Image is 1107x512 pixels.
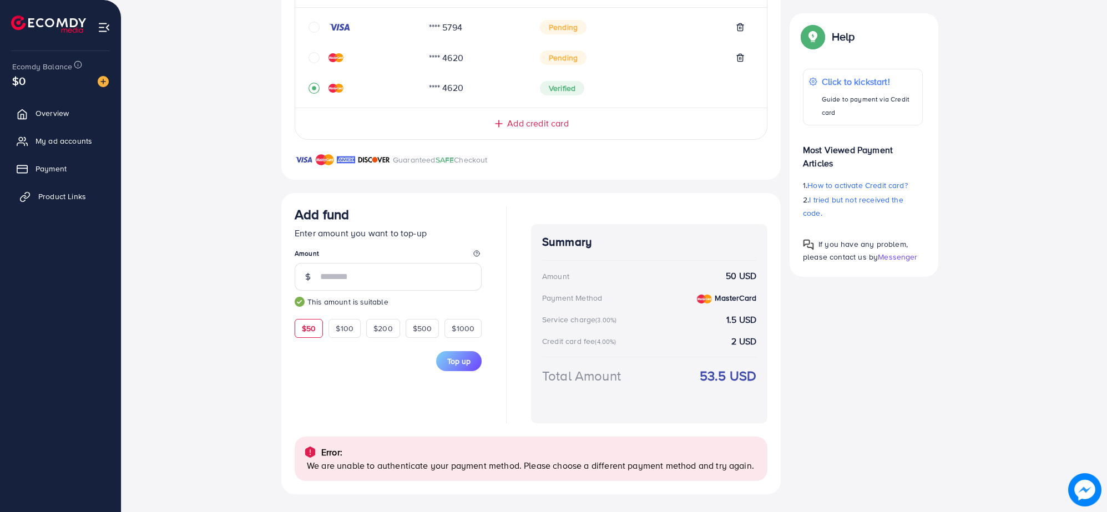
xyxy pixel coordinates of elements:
[337,153,355,166] img: brand
[295,297,305,307] img: guide
[807,180,907,191] span: How to activate Credit card?
[452,323,474,334] span: $1000
[731,335,756,348] strong: 2 USD
[700,366,756,386] strong: 53.5 USD
[447,356,471,367] span: Top up
[542,235,756,249] h4: Summary
[295,153,313,166] img: brand
[822,93,917,119] p: Guide to payment via Credit card
[328,23,351,32] img: credit
[12,61,72,72] span: Ecomdy Balance
[328,84,343,93] img: credit
[8,130,113,152] a: My ad accounts
[726,313,756,326] strong: 1.5 USD
[36,135,92,146] span: My ad accounts
[542,271,569,282] div: Amount
[540,20,587,34] span: Pending
[358,153,390,166] img: brand
[321,445,342,459] p: Error:
[540,81,584,95] span: Verified
[8,185,113,207] a: Product Links
[393,153,488,166] p: Guaranteed Checkout
[373,323,393,334] span: $200
[38,191,86,202] span: Product Links
[726,270,756,282] strong: 50 USD
[697,295,712,303] img: credit
[436,154,454,165] span: SAFE
[295,296,482,307] small: This amount is suitable
[36,163,67,174] span: Payment
[803,27,823,47] img: Popup guide
[832,30,855,43] p: Help
[98,76,109,87] img: image
[8,102,113,124] a: Overview
[295,206,349,222] h3: Add fund
[436,351,482,371] button: Top up
[295,226,482,240] p: Enter amount you want to top-up
[542,292,602,303] div: Payment Method
[542,366,621,386] div: Total Amount
[1068,473,1101,506] img: image
[540,50,587,65] span: Pending
[803,239,908,262] span: If you have any problem, please contact us by
[595,337,616,346] small: (4.00%)
[803,239,814,250] img: Popup guide
[803,134,923,170] p: Most Viewed Payment Articles
[307,459,759,472] p: We are unable to authenticate your payment method. Please choose a different payment method and t...
[304,445,317,459] img: alert
[309,52,320,63] svg: circle
[542,314,620,325] div: Service charge
[803,193,923,220] p: 2.
[803,179,923,192] p: 1.
[8,158,113,180] a: Payment
[542,336,620,347] div: Credit card fee
[316,153,334,166] img: brand
[413,323,432,334] span: $500
[822,75,917,88] p: Click to kickstart!
[803,194,903,219] span: I tried but not received the code.
[11,16,86,33] img: logo
[12,73,26,89] span: $0
[295,249,482,262] legend: Amount
[309,22,320,33] svg: circle
[878,251,917,262] span: Messenger
[715,292,756,303] strong: MasterCard
[336,323,353,334] span: $100
[328,53,343,62] img: credit
[302,323,316,334] span: $50
[595,316,616,325] small: (3.00%)
[309,83,320,94] svg: record circle
[36,108,69,119] span: Overview
[507,117,568,130] span: Add credit card
[98,21,110,34] img: menu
